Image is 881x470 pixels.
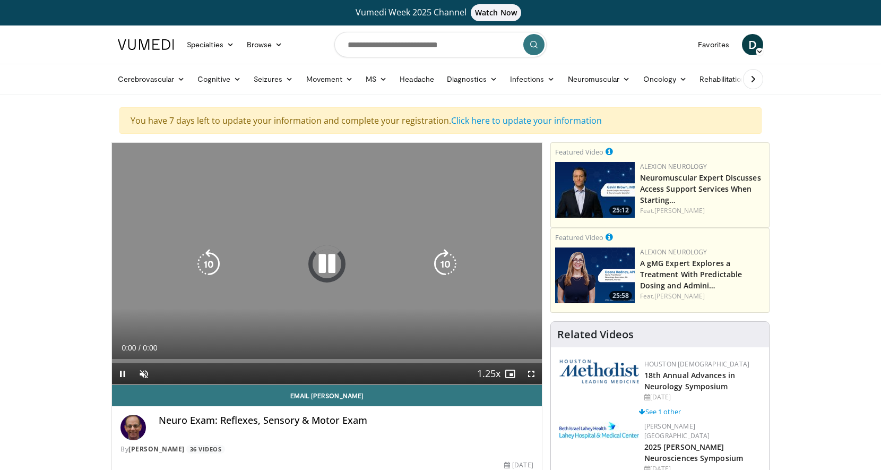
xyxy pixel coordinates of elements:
button: Pause [112,363,133,384]
a: Favorites [692,34,736,55]
a: Movement [300,69,360,90]
a: Rehabilitation [693,69,752,90]
a: D [742,34,763,55]
h4: Related Videos [557,328,634,341]
img: Avatar [120,415,146,440]
a: MS [359,69,393,90]
div: By [120,445,533,454]
a: [PERSON_NAME] [654,206,705,215]
span: 0:00 [122,344,136,352]
div: Progress Bar [112,359,542,363]
span: 25:12 [609,206,632,215]
a: Alexion Neurology [640,162,707,171]
a: 36 Videos [186,445,225,454]
a: Cerebrovascular [111,69,191,90]
a: Specialties [180,34,240,55]
a: [PERSON_NAME][GEOGRAPHIC_DATA] [644,422,710,440]
a: Alexion Neurology [640,247,707,257]
a: 25:58 [555,247,635,303]
a: Cognitive [191,69,247,90]
a: Vumedi Week 2025 ChannelWatch Now [119,4,762,21]
span: Vumedi Week 2025 Channel [356,6,525,18]
a: 18th Annual Advances in Neurology Symposium [644,370,735,391]
div: [DATE] [504,460,533,470]
div: You have 7 days left to update your information and complete your registration. [119,107,762,134]
a: Diagnostics [440,69,504,90]
a: [PERSON_NAME] [128,445,185,454]
a: Houston [DEMOGRAPHIC_DATA] [644,360,749,369]
a: Browse [240,34,289,55]
button: Unmute [133,363,154,384]
div: Feat. [640,292,765,301]
span: 25:58 [609,291,632,301]
a: Headache [393,69,440,90]
img: 5e4488cc-e109-4a4e-9fd9-73bb9237ee91.png.150x105_q85_autocrop_double_scale_upscale_version-0.2.png [559,360,639,383]
img: 2b05e332-28e1-4d48-9f23-7cad04c9557c.png.150x105_q85_crop-smart_upscale.jpg [555,162,635,218]
small: Featured Video [555,147,603,157]
a: See 1 other [639,407,681,416]
a: Neuromuscular [562,69,637,90]
a: 25:12 [555,162,635,218]
small: Featured Video [555,233,603,242]
h4: Neuro Exam: Reflexes, Sensory & Motor Exam [159,415,533,426]
img: VuMedi Logo [118,39,174,50]
a: Click here to update your information [451,115,602,126]
a: 2025 [PERSON_NAME] Neurosciences Symposium [644,442,743,463]
button: Enable picture-in-picture mode [499,363,521,384]
a: Oncology [637,69,694,90]
video-js: Video Player [112,143,542,385]
span: 0:00 [143,344,157,352]
button: Fullscreen [521,363,542,384]
a: Neuromuscular Expert Discusses Access Support Services When Starting… [640,173,761,205]
div: Feat. [640,206,765,216]
span: / [139,344,141,352]
div: [DATE] [644,392,761,402]
img: 55ef5a72-a204-42b0-ba67-a2f597bcfd60.png.150x105_q85_crop-smart_upscale.png [555,247,635,303]
a: [PERSON_NAME] [654,292,705,301]
input: Search topics, interventions [334,32,547,57]
a: A gMG Expert Explores a Treatment With Predictable Dosing and Admini… [640,258,742,290]
span: Watch Now [471,4,521,21]
a: Infections [504,69,562,90]
img: e7977282-282c-4444-820d-7cc2733560fd.jpg.150x105_q85_autocrop_double_scale_upscale_version-0.2.jpg [559,422,639,439]
a: Seizures [247,69,300,90]
a: Email [PERSON_NAME] [112,385,542,406]
button: Playback Rate [478,363,499,384]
